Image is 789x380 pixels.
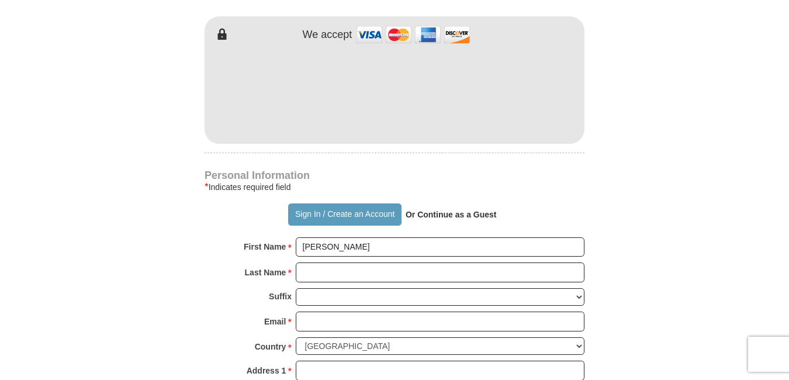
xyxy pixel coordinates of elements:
[288,203,401,226] button: Sign In / Create an Account
[247,362,286,379] strong: Address 1
[406,210,497,219] strong: Or Continue as a Guest
[264,313,286,330] strong: Email
[255,338,286,355] strong: Country
[205,171,584,180] h4: Personal Information
[303,29,352,42] h4: We accept
[244,239,286,255] strong: First Name
[269,288,292,305] strong: Suffix
[355,22,472,47] img: credit cards accepted
[245,264,286,281] strong: Last Name
[205,180,584,194] div: Indicates required field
